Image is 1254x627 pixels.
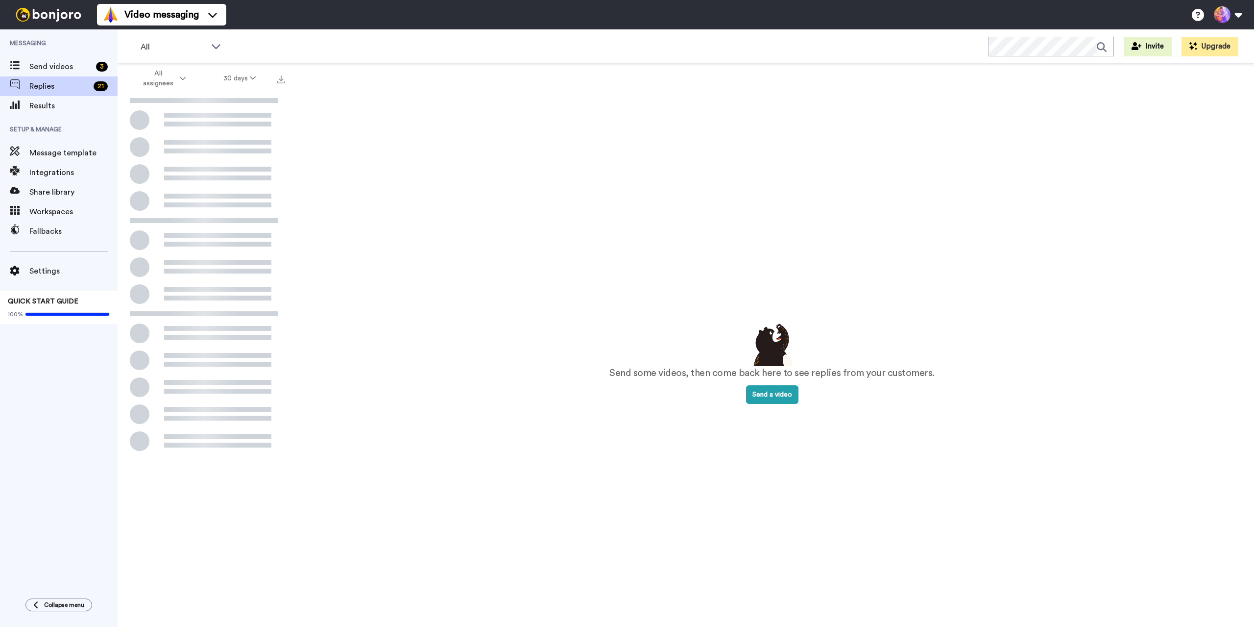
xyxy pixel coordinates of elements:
[124,8,199,22] span: Video messaging
[609,366,935,380] p: Send some videos, then come back here to see replies from your customers.
[29,206,118,218] span: Workspaces
[1124,37,1172,56] button: Invite
[103,7,119,23] img: vm-color.svg
[274,71,288,86] button: Export all results that match these filters now.
[138,69,178,88] span: All assignees
[746,385,798,404] button: Send a video
[29,265,118,277] span: Settings
[25,599,92,611] button: Collapse menu
[12,8,85,22] img: bj-logo-header-white.svg
[120,65,205,92] button: All assignees
[746,391,798,398] a: Send a video
[29,61,92,73] span: Send videos
[8,310,23,318] span: 100%
[29,186,118,198] span: Share library
[44,601,84,609] span: Collapse menu
[29,226,118,237] span: Fallbacks
[8,298,78,305] span: QUICK START GUIDE
[94,81,108,91] div: 21
[29,147,118,159] span: Message template
[277,75,285,83] img: export.svg
[29,100,118,112] span: Results
[205,70,275,87] button: 30 days
[29,167,118,178] span: Integrations
[1182,37,1238,56] button: Upgrade
[141,41,206,53] span: All
[748,321,796,366] img: results-emptystates.png
[29,80,90,92] span: Replies
[96,62,108,72] div: 3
